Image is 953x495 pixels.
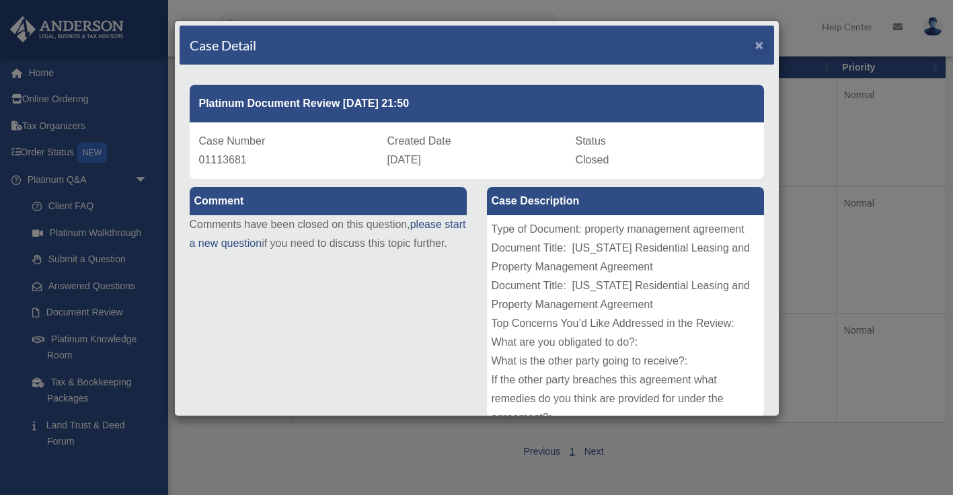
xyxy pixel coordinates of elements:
h4: Case Detail [190,36,256,54]
a: please start a new question [190,219,466,249]
div: Platinum Document Review [DATE] 21:50 [190,85,764,122]
span: Closed [576,154,609,165]
p: Comments have been closed on this question, if you need to discuss this topic further. [190,215,467,253]
div: Type of Document: property management agreement Document Title: [US_STATE] Residential Leasing an... [487,215,764,417]
span: Case Number [199,135,266,147]
span: Created Date [387,135,451,147]
span: 01113681 [199,154,247,165]
label: Case Description [487,187,764,215]
span: Status [576,135,606,147]
span: × [755,37,764,52]
span: [DATE] [387,154,421,165]
label: Comment [190,187,467,215]
button: Close [755,38,764,52]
